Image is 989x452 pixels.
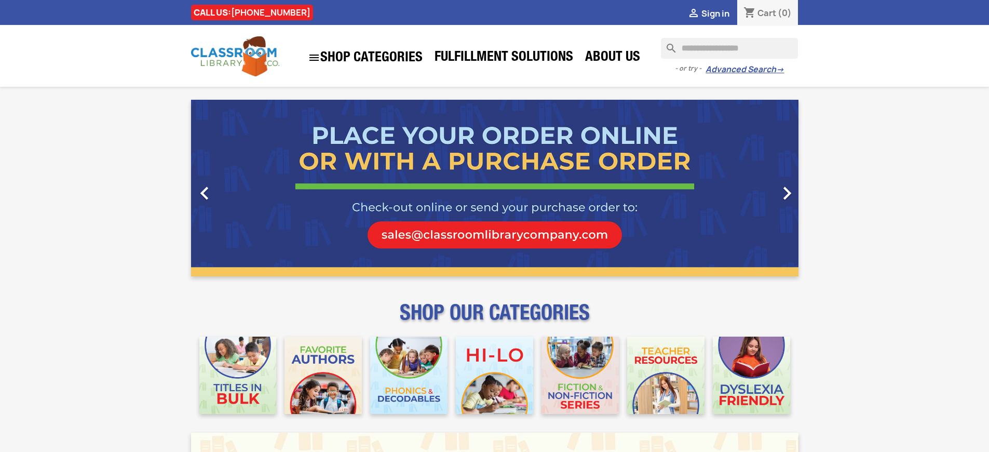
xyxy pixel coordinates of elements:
img: CLC_Fiction_Nonfiction_Mobile.jpg [541,337,619,414]
img: CLC_Bulk_Mobile.jpg [199,337,277,414]
img: CLC_Teacher_Resources_Mobile.jpg [627,337,705,414]
i:  [687,8,700,20]
img: Classroom Library Company [191,36,279,76]
img: CLC_Phonics_And_Decodables_Mobile.jpg [370,337,448,414]
a: Next [707,100,798,276]
i: shopping_cart [743,7,756,20]
img: CLC_Dyslexia_Mobile.jpg [713,337,790,414]
span: - or try - [675,63,706,74]
input: Search [661,38,798,59]
a: Previous [191,100,282,276]
a: Fulfillment Solutions [429,48,578,69]
a: Advanced Search→ [706,64,784,75]
div: CALL US: [191,5,313,20]
img: CLC_Favorite_Authors_Mobile.jpg [284,337,362,414]
ul: Carousel container [191,100,798,276]
span: (0) [778,7,792,19]
p: SHOP OUR CATEGORIES [191,310,798,328]
i: search [661,38,673,50]
i:  [192,180,218,206]
a: About Us [580,48,645,69]
span: → [776,64,784,75]
a: [PHONE_NUMBER] [231,7,310,18]
span: Sign in [701,8,729,19]
span: Cart [757,7,776,19]
a: SHOP CATEGORIES [303,46,428,69]
a:  Sign in [687,8,729,19]
i:  [308,51,320,64]
i:  [774,180,800,206]
img: CLC_HiLo_Mobile.jpg [456,337,533,414]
